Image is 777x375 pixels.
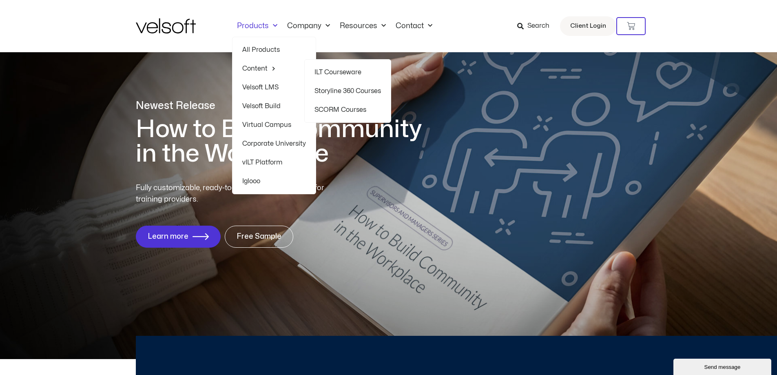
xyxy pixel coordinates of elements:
[560,16,616,36] a: Client Login
[232,22,282,31] a: ProductsMenu Toggle
[232,37,316,194] ul: ProductsMenu Toggle
[148,233,188,241] span: Learn more
[237,233,281,241] span: Free Sample
[242,59,306,78] a: ContentMenu Toggle
[391,22,437,31] a: ContactMenu Toggle
[242,134,306,153] a: Corporate University
[136,117,434,166] h1: How to Build Community in the Workplace
[242,172,306,191] a: Iglooo
[282,22,335,31] a: CompanyMenu Toggle
[242,78,306,97] a: Velsoft LMS
[314,82,381,100] a: Storyline 360 Courses
[136,18,196,33] img: Velsoft Training Materials
[242,153,306,172] a: vILT Platform
[136,182,339,205] p: Fully customizable, ready-to-deliver training content for training providers.
[570,21,606,31] span: Client Login
[232,22,437,31] nav: Menu
[242,115,306,134] a: Virtual Campus
[335,22,391,31] a: ResourcesMenu Toggle
[673,357,773,375] iframe: chat widget
[527,21,549,31] span: Search
[242,97,306,115] a: Velsoft Build
[225,226,293,248] a: Free Sample
[314,100,381,119] a: SCORM Courses
[136,99,434,113] p: Newest Release
[517,19,555,33] a: Search
[242,40,306,59] a: All Products
[314,63,381,82] a: ILT Courseware
[136,226,221,248] a: Learn more
[304,59,391,123] ul: ContentMenu Toggle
